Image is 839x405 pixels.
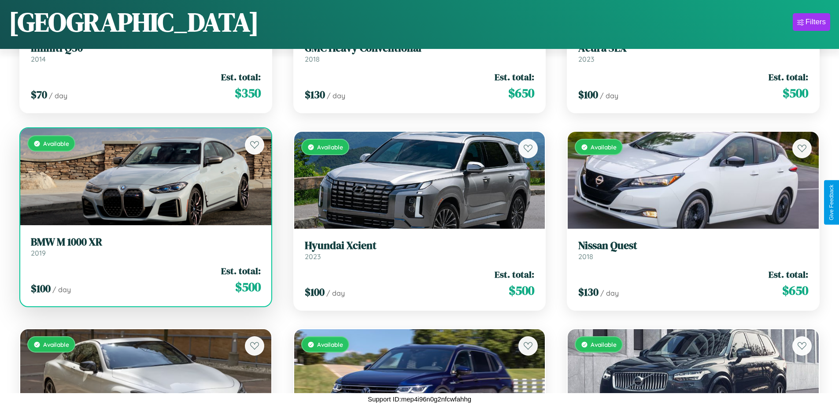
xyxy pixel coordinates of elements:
[591,143,617,151] span: Available
[49,91,67,100] span: / day
[305,239,535,261] a: Hyundai Xcient2023
[783,84,808,102] span: $ 500
[600,91,618,100] span: / day
[305,239,535,252] h3: Hyundai Xcient
[509,282,534,299] span: $ 500
[31,42,261,63] a: Infiniti Q502014
[43,341,69,348] span: Available
[43,140,69,147] span: Available
[317,143,343,151] span: Available
[578,239,808,261] a: Nissan Quest2018
[305,87,325,102] span: $ 130
[305,42,535,63] a: GMC Heavy Conventional2018
[31,55,46,63] span: 2014
[578,42,808,63] a: Acura SLX2023
[495,268,534,281] span: Est. total:
[600,289,619,297] span: / day
[769,268,808,281] span: Est. total:
[591,341,617,348] span: Available
[221,71,261,83] span: Est. total:
[828,185,835,220] div: Give Feedback
[31,249,46,257] span: 2019
[806,18,826,26] div: Filters
[235,278,261,296] span: $ 500
[578,55,594,63] span: 2023
[508,84,534,102] span: $ 650
[782,282,808,299] span: $ 650
[578,239,808,252] h3: Nissan Quest
[578,285,599,299] span: $ 130
[578,87,598,102] span: $ 100
[31,236,261,257] a: BMW M 1000 XR2019
[305,42,535,55] h3: GMC Heavy Conventional
[31,281,51,296] span: $ 100
[221,264,261,277] span: Est. total:
[578,252,593,261] span: 2018
[326,289,345,297] span: / day
[305,252,321,261] span: 2023
[31,236,261,249] h3: BMW M 1000 XR
[9,4,259,40] h1: [GEOGRAPHIC_DATA]
[793,13,830,31] button: Filters
[368,393,471,405] p: Support ID: mep4i96n0g2nfcwfahhg
[305,285,325,299] span: $ 100
[52,285,71,294] span: / day
[235,84,261,102] span: $ 350
[31,87,47,102] span: $ 70
[495,71,534,83] span: Est. total:
[769,71,808,83] span: Est. total:
[305,55,320,63] span: 2018
[317,341,343,348] span: Available
[327,91,345,100] span: / day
